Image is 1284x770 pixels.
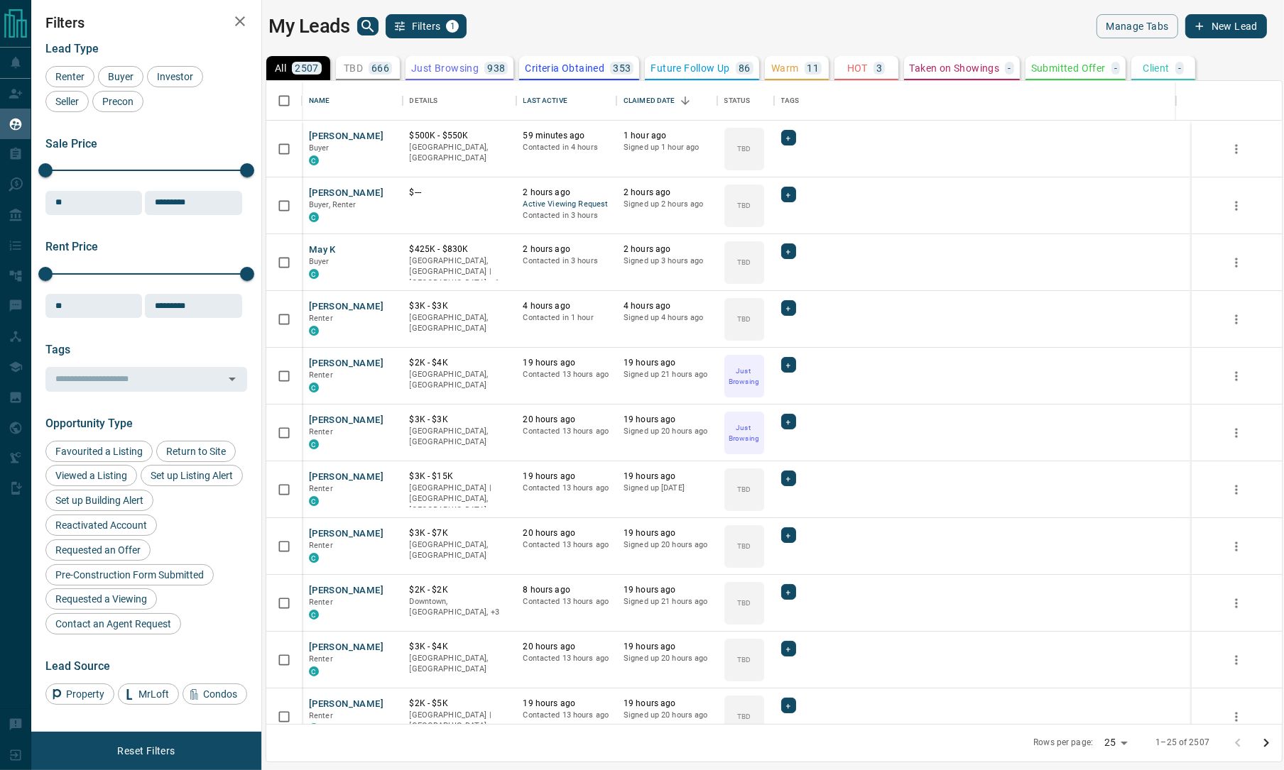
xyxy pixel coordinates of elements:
button: [PERSON_NAME] [309,471,383,484]
p: Signed up 3 hours ago [624,255,710,267]
button: [PERSON_NAME] [309,584,383,598]
div: condos.ca [309,212,319,222]
p: Contacted 13 hours ago [523,539,610,551]
p: 19 hours ago [624,471,710,483]
button: New Lead [1185,14,1267,38]
p: 11 [807,63,820,73]
button: [PERSON_NAME] [309,698,383,711]
div: Claimed Date [616,81,717,121]
p: Contacted 13 hours ago [523,653,610,664]
div: Property [45,683,114,705]
span: Condos [198,688,242,700]
p: - [1114,63,1117,73]
div: Reactivated Account [45,515,157,536]
button: more [1226,479,1247,500]
span: Property [61,688,109,700]
p: 2507 [295,63,319,73]
p: Signed up 20 hours ago [624,426,710,437]
span: + [786,585,791,599]
span: Sale Price [45,137,97,150]
button: Open [222,369,242,389]
p: Warm [771,63,799,73]
p: 19 hours ago [624,357,710,369]
span: Rent Price [45,240,98,253]
p: 86 [739,63,751,73]
div: Favourited a Listing [45,441,153,462]
div: + [781,584,796,600]
p: Toronto [410,255,509,289]
p: $2K - $5K [410,698,509,710]
p: - [1178,63,1181,73]
p: $3K - $3K [410,300,509,312]
span: Renter [309,598,333,607]
p: 19 hours ago [624,698,710,710]
div: + [781,414,796,429]
p: TBD [737,654,751,665]
p: Just Browsing [726,422,763,444]
h2: Filters [45,14,247,31]
p: Signed up 20 hours ago [624,710,710,721]
div: Requested a Viewing [45,588,157,610]
span: Renter [309,541,333,550]
h1: My Leads [268,15,350,38]
div: Requested an Offer [45,539,151,561]
p: 19 hours ago [523,471,610,483]
div: 25 [1099,732,1133,753]
span: + [786,358,791,372]
p: Future Follow Up [651,63,729,73]
p: TBD [737,598,751,608]
p: 8 hours ago [523,584,610,596]
p: Contacted 13 hours ago [523,483,610,494]
div: + [781,187,796,202]
span: Reactivated Account [50,519,152,531]
p: Contacted 13 hours ago [523,426,610,437]
p: Signed up 2 hours ago [624,199,710,210]
p: [GEOGRAPHIC_DATA], [GEOGRAPHIC_DATA] [410,539,509,561]
p: [GEOGRAPHIC_DATA], [GEOGRAPHIC_DATA] [410,653,509,675]
div: Name [309,81,330,121]
p: All [275,63,286,73]
p: $500K - $550K [410,130,509,142]
p: [GEOGRAPHIC_DATA] | [GEOGRAPHIC_DATA], [GEOGRAPHIC_DATA] [410,483,509,516]
button: more [1226,706,1247,727]
div: + [781,641,796,656]
p: 353 [613,63,631,73]
p: Signed up 21 hours ago [624,596,710,607]
p: Contacted 13 hours ago [523,369,610,380]
p: [GEOGRAPHIC_DATA] | [GEOGRAPHIC_DATA], [GEOGRAPHIC_DATA] [410,710,509,743]
span: Opportunity Type [45,417,133,430]
button: Manage Tabs [1097,14,1177,38]
p: 2 hours ago [523,243,610,255]
p: Just Browsing [411,63,479,73]
p: Client [1143,63,1169,73]
p: Contacted in 4 hours [523,142,610,153]
span: Renter [309,711,333,720]
button: more [1226,195,1247,216]
div: Set up Listing Alert [141,465,243,486]
span: Seller [50,96,84,107]
p: TBD [737,711,751,722]
div: Last Active [516,81,617,121]
span: Renter [50,71,89,82]
p: $3K - $3K [410,414,509,426]
button: [PERSON_NAME] [309,300,383,314]
p: Signed up [DATE] [624,483,710,494]
p: $2K - $2K [410,584,509,596]
button: [PERSON_NAME] [309,130,383,143]
p: Contacted in 1 hour [523,312,610,324]
p: $425K - $830K [410,243,509,255]
span: Contact an Agent Request [50,618,176,629]
span: Renter [309,427,333,436]
span: + [786,244,791,258]
div: Details [410,81,438,121]
p: Signed up 1 hour ago [624,142,710,153]
div: condos.ca [309,723,319,733]
p: 19 hours ago [624,414,710,426]
p: TBD [737,484,751,495]
span: Active Date [45,730,104,743]
div: condos.ca [309,496,319,506]
div: Return to Site [156,441,236,462]
p: 19 hours ago [624,641,710,653]
p: 2 hours ago [624,187,710,199]
span: Buyer [309,257,330,266]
